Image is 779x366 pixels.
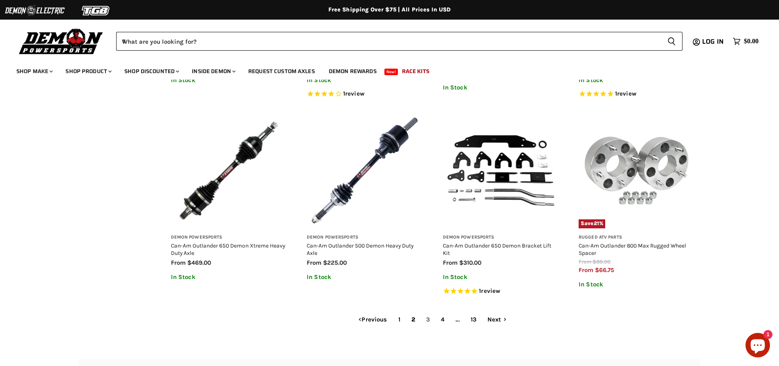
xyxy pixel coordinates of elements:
[407,312,420,327] span: 2
[579,259,591,265] span: from
[579,266,593,274] span: from
[579,113,694,228] a: Can-Am Outlander 800 Max Rugged Wheel SpacerSave21%
[323,63,383,80] a: Demon Rewards
[481,287,500,295] span: review
[615,90,636,97] span: 1 reviews
[4,3,65,18] img: Demon Electric Logo 2
[579,281,694,288] p: In Stock
[186,63,240,80] a: Inside Demon
[422,312,434,327] a: 3
[384,69,398,75] span: New!
[443,234,559,241] h3: Demon Powersports
[443,287,559,296] span: Rated 5.0 out of 5 stars 1 reviews
[59,63,117,80] a: Shop Product
[307,90,422,98] span: Rated 4.0 out of 5 stars 1 reviews
[116,32,682,51] form: Product
[579,90,694,98] span: Rated 5.0 out of 5 stars 1 reviews
[698,38,729,45] a: Log in
[443,113,559,228] img: Can-Am Outlander 650 Demon Bracket Lift Kit
[343,90,364,97] span: 1 reviews
[354,312,391,327] a: Previous
[16,27,106,56] img: Demon Powersports
[307,274,422,281] p: In Stock
[345,90,364,97] span: review
[323,259,347,266] span: $225.00
[396,63,436,80] a: Race Kits
[118,63,184,80] a: Shop Discounted
[579,113,694,228] img: Can-Am Outlander 800 Max Rugged Wheel Spacer
[593,259,611,265] span: $89.00
[443,274,559,281] p: In Stock
[65,3,127,18] img: TGB Logo 2
[443,84,559,91] p: In Stock
[171,259,186,266] span: from
[242,63,321,80] a: Request Custom Axles
[171,234,287,241] h3: Demon Powersports
[579,242,686,256] a: Can-Am Outlander 800 Max Rugged Wheel Spacer
[661,32,682,51] button: Search
[466,312,481,327] a: 13
[702,36,724,47] span: Log in
[617,90,636,97] span: review
[443,242,551,256] a: Can-Am Outlander 650 Demon Bracket Lift Kit
[187,259,211,266] span: $469.00
[307,259,321,266] span: from
[171,77,287,84] p: In Stock
[10,60,757,80] ul: Main menu
[171,274,287,281] p: In Stock
[394,312,405,327] a: 1
[171,113,287,228] img: Can-Am Outlander 650 Demon Xtreme Heavy Duty Axle
[436,312,449,327] a: 4
[483,312,511,327] a: Next
[10,63,58,80] a: Shop Make
[171,242,285,256] a: Can-Am Outlander 650 Demon Xtreme Heavy Duty Axle
[743,333,772,359] inbox-online-store-chat: Shopify online store chat
[307,113,422,228] img: Can-Am Outlander 500 Demon Heavy Duty Axle
[595,266,614,274] span: $66.75
[443,259,458,266] span: from
[579,234,694,241] h3: Rugged ATV Parts
[307,77,422,84] p: In Stock
[594,220,599,226] span: 21
[307,234,422,241] h3: Demon Powersports
[63,6,717,13] div: Free Shipping Over $75 | All Prices In USD
[479,287,500,295] span: 1 reviews
[307,242,413,256] a: Can-Am Outlander 500 Demon Heavy Duty Axle
[744,38,759,45] span: $0.00
[729,36,763,47] a: $0.00
[579,219,605,228] span: Save %
[459,259,481,266] span: $310.00
[579,77,694,84] p: In Stock
[116,32,661,51] input: When autocomplete results are available use up and down arrows to review and enter to select
[451,312,464,327] span: ...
